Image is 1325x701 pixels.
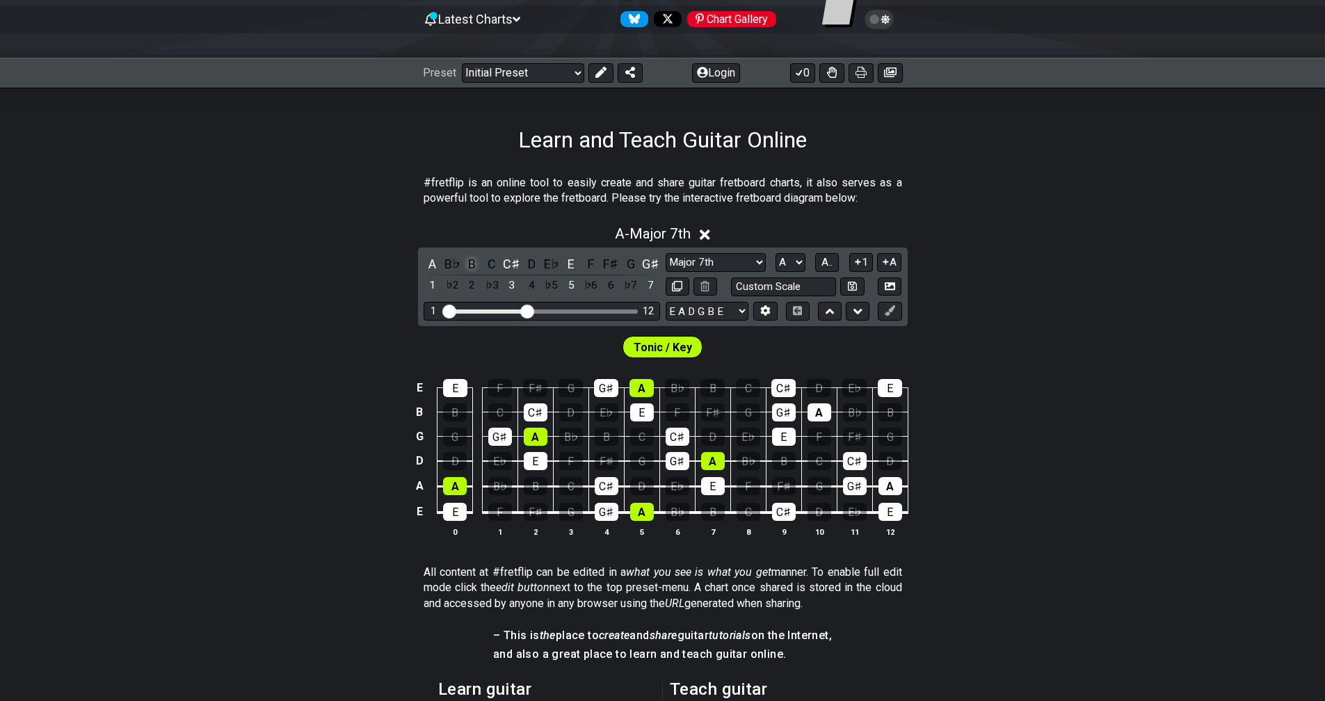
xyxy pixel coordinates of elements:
[588,63,613,83] button: Edit Preset
[424,302,660,321] div: Visible fret range
[438,682,656,697] h2: Learn guitar
[849,63,874,83] button: Print
[666,302,748,321] select: Tuning
[443,255,461,273] div: toggle pitch class
[837,524,872,539] th: 11
[772,503,796,521] div: C♯
[753,302,777,321] button: Edit Tuning
[808,428,831,446] div: F
[878,277,901,296] button: Create Image
[524,428,547,446] div: A
[878,428,902,446] div: G
[709,629,751,642] em: tutorials
[630,477,654,495] div: D
[553,524,588,539] th: 3
[443,379,467,397] div: E
[808,452,831,470] div: C
[666,503,689,521] div: B♭
[411,449,428,474] td: D
[424,175,902,207] p: #fretflip is an online tool to easily create and share guitar fretboard charts, it also serves as...
[737,403,760,421] div: G
[595,503,618,521] div: G♯
[666,428,689,446] div: C♯
[424,255,442,273] div: toggle pitch class
[878,452,902,470] div: D
[730,524,766,539] th: 8
[840,277,864,296] button: Store user defined scale
[462,63,584,83] select: Preset
[624,524,659,539] th: 5
[493,628,832,643] h4: – This is place to and guitar on the Internet,
[483,255,501,273] div: toggle pitch class
[772,403,796,421] div: G♯
[562,255,580,273] div: toggle pitch class
[630,428,654,446] div: C
[559,428,583,446] div: B♭
[772,428,796,446] div: E
[878,302,901,321] button: First click edit preset to enable marker editing
[872,13,888,26] span: Toggle light / dark theme
[766,524,801,539] th: 9
[737,452,760,470] div: B♭
[524,403,547,421] div: C♯
[562,276,580,295] div: toggle scale degree
[443,452,467,470] div: D
[641,255,659,273] div: toggle pitch class
[692,63,740,83] button: Login
[878,63,903,83] button: Create image
[483,276,501,295] div: toggle scale degree
[602,276,620,295] div: toggle scale degree
[843,428,867,446] div: F♯
[819,63,844,83] button: Toggle Dexterity for all fretkits
[488,403,512,421] div: C
[443,428,467,446] div: G
[643,305,654,317] div: 12
[522,276,540,295] div: toggle scale degree
[650,629,677,642] em: share
[682,11,776,27] a: #fretflip at Pinterest
[482,524,517,539] th: 1
[772,452,796,470] div: B
[622,276,640,295] div: toggle scale degree
[666,477,689,495] div: E♭
[821,256,833,268] span: A..
[807,379,831,397] div: D
[411,424,428,449] td: G
[559,379,583,397] div: G
[411,376,428,401] td: E
[772,477,796,495] div: F♯
[878,503,902,521] div: E
[670,682,888,697] h2: Teach guitar
[843,503,867,521] div: E♭
[488,379,512,397] div: F
[737,503,760,521] div: C
[801,524,837,539] th: 10
[582,276,600,295] div: toggle scale degree
[666,277,689,296] button: Copy
[443,276,461,295] div: toggle scale degree
[665,379,689,397] div: B♭
[522,255,540,273] div: toggle pitch class
[843,477,867,495] div: G♯
[666,253,766,272] select: Scale
[666,452,689,470] div: G♯
[496,581,549,594] em: edit button
[559,403,583,421] div: D
[818,302,842,321] button: Move up
[630,503,654,521] div: A
[595,452,618,470] div: F♯
[463,255,481,273] div: toggle pitch class
[411,499,428,525] td: E
[488,428,512,446] div: G♯
[648,11,682,27] a: Follow #fretflip at X
[424,565,902,611] p: All content at #fretflip can be edited in a manner. To enable full edit mode click the next to th...
[411,400,428,424] td: B
[634,337,692,357] span: First enable full edit mode to edit
[878,403,902,421] div: B
[641,276,659,295] div: toggle scale degree
[518,127,807,153] h1: Learn and Teach Guitar Online
[523,379,547,397] div: F♯
[602,255,620,273] div: toggle pitch class
[524,503,547,521] div: F♯
[630,452,654,470] div: G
